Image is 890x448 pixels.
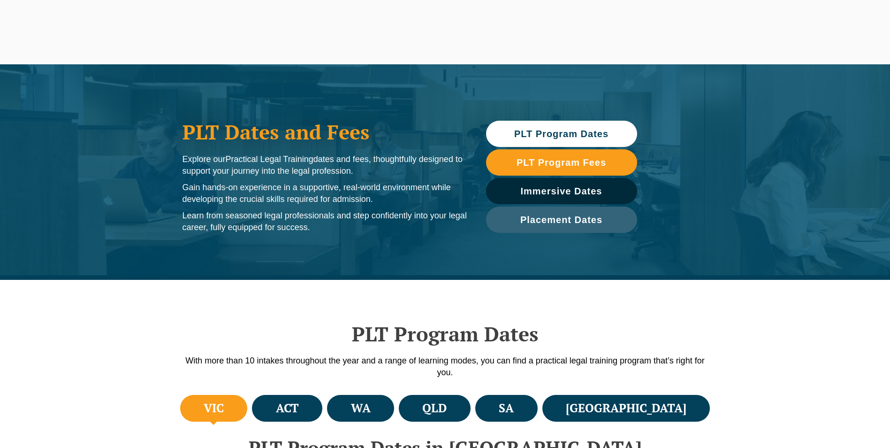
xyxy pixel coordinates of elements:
h4: QLD [422,401,447,416]
span: Practical Legal Training [226,154,313,164]
h2: PLT Program Dates [178,322,713,346]
h4: SA [499,401,514,416]
p: Gain hands-on experience in a supportive, real-world environment while developing the crucial ski... [183,182,467,205]
span: PLT Program Fees [517,158,606,167]
h1: PLT Dates and Fees [183,120,467,144]
h4: VIC [204,401,224,416]
a: Placement Dates [486,207,637,233]
a: PLT Program Dates [486,121,637,147]
a: PLT Program Fees [486,149,637,176]
p: Explore our dates and fees, thoughtfully designed to support your journey into the legal profession. [183,154,467,177]
a: Immersive Dates [486,178,637,204]
p: Learn from seasoned legal professionals and step confidently into your legal career, fully equipp... [183,210,467,233]
h4: [GEOGRAPHIC_DATA] [566,401,686,416]
h4: ACT [276,401,299,416]
span: Immersive Dates [521,186,602,196]
h4: WA [351,401,371,416]
span: PLT Program Dates [514,129,609,139]
span: Placement Dates [520,215,602,224]
p: With more than 10 intakes throughout the year and a range of learning modes, you can find a pract... [178,355,713,378]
